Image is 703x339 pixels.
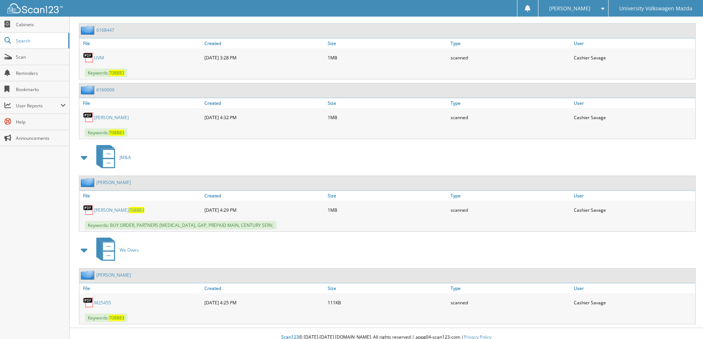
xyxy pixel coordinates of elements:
[94,55,104,61] a: UVM
[85,69,127,77] span: Keywords:
[92,235,139,264] a: We Owes
[666,304,703,339] iframe: Chat Widget
[449,191,572,201] a: Type
[85,221,276,229] span: Keywords: BUY ORDER, PARTNERS [MEDICAL_DATA], GAP, PREPAID MAIN, CENTURY SERV,
[326,98,449,108] a: Size
[83,52,94,63] img: PDF.png
[94,114,129,121] a: [PERSON_NAME]
[572,283,695,293] a: User
[326,283,449,293] a: Size
[85,314,127,322] span: Keywords:
[94,207,144,213] a: [PERSON_NAME]708883
[16,38,65,44] span: Search
[16,103,61,109] span: User Reports
[326,50,449,65] div: 1MB
[7,3,63,13] img: scan123-logo-white.svg
[449,50,572,65] div: scanned
[81,178,96,187] img: folder2.png
[449,283,572,293] a: Type
[83,297,94,308] img: PDF.png
[120,247,139,253] span: We Owes
[203,295,326,310] div: [DATE] 4:25 PM
[81,25,96,35] img: folder2.png
[96,272,131,278] a: [PERSON_NAME]
[572,38,695,48] a: User
[326,110,449,125] div: 1MB
[203,283,326,293] a: Created
[81,270,96,280] img: folder2.png
[85,128,127,137] span: Keywords:
[109,70,124,76] span: 708883
[203,38,326,48] a: Created
[572,110,695,125] div: Cashier Savage
[572,295,695,310] div: Cashier Savage
[92,143,131,172] a: JM&A
[94,300,111,306] a: M25455
[16,86,66,93] span: Bookmarks
[79,191,203,201] a: File
[81,85,96,94] img: folder2.png
[326,38,449,48] a: Size
[79,98,203,108] a: File
[326,203,449,217] div: 1MB
[79,283,203,293] a: File
[572,50,695,65] div: Cashier Savage
[109,315,124,321] span: 708883
[449,295,572,310] div: scanned
[79,38,203,48] a: File
[572,191,695,201] a: User
[96,87,114,93] a: 6169009
[449,203,572,217] div: scanned
[203,98,326,108] a: Created
[83,112,94,123] img: PDF.png
[16,135,66,141] span: Announcements
[549,6,590,11] span: [PERSON_NAME]
[572,203,695,217] div: Cashier Savage
[449,38,572,48] a: Type
[203,110,326,125] div: [DATE] 4:32 PM
[16,21,66,28] span: Cabinets
[96,179,131,186] a: [PERSON_NAME]
[16,54,66,60] span: Scan
[16,70,66,76] span: Reminders
[83,204,94,215] img: PDF.png
[96,27,114,33] a: 6168447
[203,191,326,201] a: Created
[16,119,66,125] span: Help
[449,98,572,108] a: Type
[203,50,326,65] div: [DATE] 3:28 PM
[109,129,124,136] span: 708883
[572,98,695,108] a: User
[619,6,692,11] span: University Volkswagen Mazda
[203,203,326,217] div: [DATE] 4:29 PM
[129,207,144,213] span: 708883
[326,295,449,310] div: 111KB
[449,110,572,125] div: scanned
[326,191,449,201] a: Size
[120,154,131,160] span: JM&A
